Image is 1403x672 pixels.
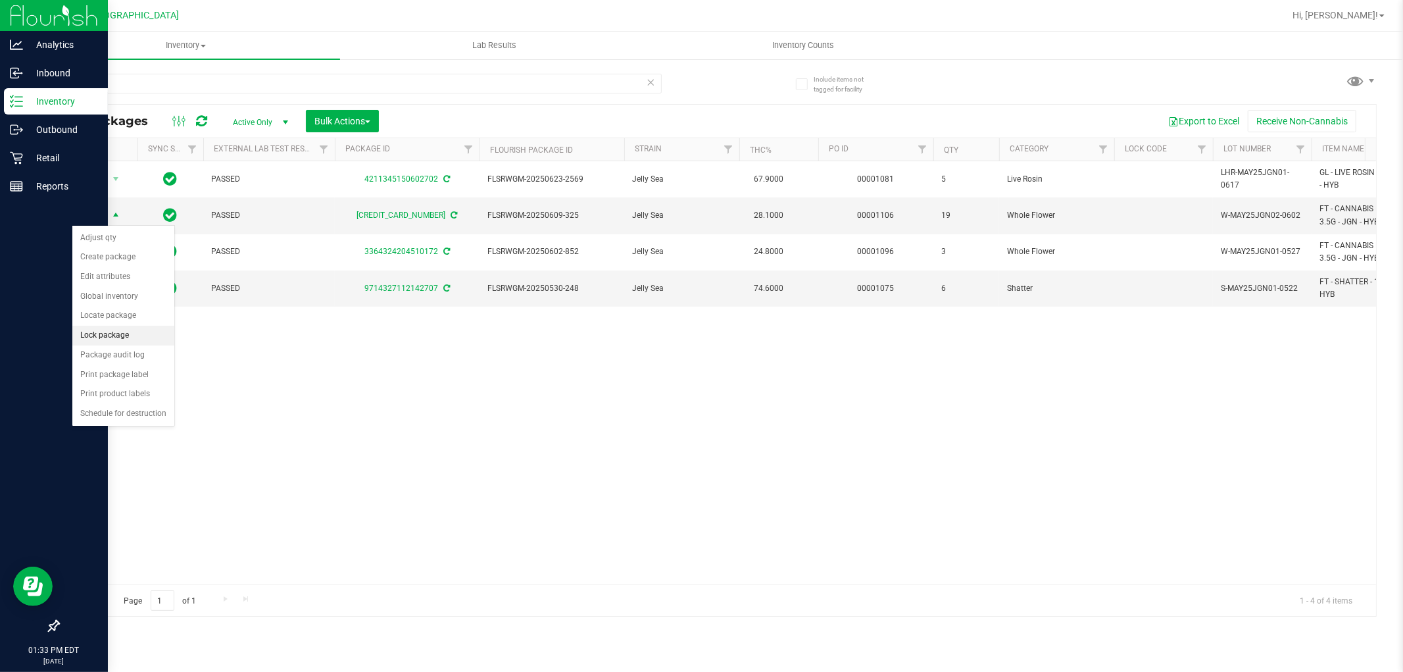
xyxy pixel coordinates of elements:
span: [GEOGRAPHIC_DATA] [89,10,180,21]
span: 74.6000 [747,279,790,298]
inline-svg: Inbound [10,66,23,80]
li: Schedule for destruction [72,404,174,424]
a: 00001106 [858,211,895,220]
a: Category [1010,144,1048,153]
a: [CREDIT_CARD_NUMBER] [357,211,446,220]
span: 1 - 4 of 4 items [1289,590,1363,610]
span: Clear [647,74,656,91]
span: Jelly Sea [632,209,731,222]
span: PASSED [211,282,327,295]
li: Adjust qty [72,228,174,248]
span: 6 [941,282,991,295]
span: Inventory [32,39,340,51]
span: PASSED [211,209,327,222]
p: Outbound [23,122,102,138]
span: In Sync [164,206,178,224]
a: Item Name [1322,144,1364,153]
a: 9714327112142707 [364,284,438,293]
a: Filter [1093,138,1114,161]
span: Inventory Counts [754,39,852,51]
a: External Lab Test Result [214,144,317,153]
inline-svg: Reports [10,180,23,193]
span: FLSRWGM-20250530-248 [487,282,616,295]
span: PASSED [211,246,327,258]
span: select [108,170,124,188]
p: [DATE] [6,656,102,666]
span: 24.8000 [747,242,790,261]
span: 3 [941,246,991,258]
a: Inventory [32,32,340,59]
a: Filter [912,138,933,161]
span: Bulk Actions [314,116,370,126]
span: All Packages [68,114,161,128]
span: FLSRWGM-20250602-852 [487,246,616,258]
a: Filter [458,138,480,161]
a: 00001096 [858,247,895,256]
input: Search Package ID, Item Name, SKU, Lot or Part Number... [58,74,662,93]
a: Filter [718,138,739,161]
li: Print product labels [72,384,174,404]
a: 00001075 [858,284,895,293]
span: Include items not tagged for facility [814,74,879,94]
a: Sync Status [148,144,199,153]
span: LHR-MAY25JGN01-0617 [1221,167,1304,192]
li: Locate package [72,306,174,326]
iframe: Resource center [13,567,53,606]
span: FLSRWGM-20250623-2569 [487,173,616,186]
li: Package audit log [72,346,174,365]
inline-svg: Outbound [10,123,23,136]
span: Sync from Compliance System [441,284,450,293]
span: Page of 1 [112,590,207,611]
span: select [108,207,124,225]
p: Reports [23,178,102,194]
p: Retail [23,150,102,166]
inline-svg: Retail [10,151,23,165]
a: Strain [635,144,662,153]
li: Create package [72,247,174,267]
span: Shatter [1007,282,1106,295]
span: In Sync [164,170,178,188]
span: Whole Flower [1007,209,1106,222]
input: 1 [151,590,174,611]
span: Live Rosin [1007,173,1106,186]
a: THC% [750,145,772,155]
span: W-MAY25JGN02-0602 [1221,209,1304,222]
a: Filter [313,138,335,161]
a: Inventory Counts [649,32,957,59]
span: 67.9000 [747,170,790,189]
span: Jelly Sea [632,246,731,258]
p: Inbound [23,65,102,81]
span: 19 [941,209,991,222]
li: Edit attributes [72,267,174,287]
span: Jelly Sea [632,282,731,295]
button: Receive Non-Cannabis [1248,110,1356,132]
span: 5 [941,173,991,186]
a: Lab Results [340,32,649,59]
span: 28.1000 [747,206,790,225]
span: W-MAY25JGN01-0527 [1221,246,1304,258]
span: PASSED [211,173,327,186]
a: Lock Code [1125,144,1167,153]
span: Jelly Sea [632,173,731,186]
a: 3364324204510172 [364,247,438,256]
li: Lock package [72,326,174,346]
span: Hi, [PERSON_NAME]! [1292,10,1378,20]
button: Bulk Actions [306,110,379,132]
p: Inventory [23,93,102,109]
p: Analytics [23,37,102,53]
span: S-MAY25JGN01-0522 [1221,282,1304,295]
a: PO ID [829,144,849,153]
a: Package ID [345,144,390,153]
li: Global inventory [72,287,174,307]
a: Lot Number [1223,144,1271,153]
p: 01:33 PM EDT [6,644,102,656]
inline-svg: Analytics [10,38,23,51]
span: FLSRWGM-20250609-325 [487,209,616,222]
a: Qty [944,145,958,155]
li: Print package label [72,365,174,385]
span: Sync from Compliance System [441,247,450,256]
a: Filter [1290,138,1312,161]
span: Sync from Compliance System [449,211,458,220]
span: Lab Results [455,39,534,51]
a: Flourish Package ID [490,145,573,155]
